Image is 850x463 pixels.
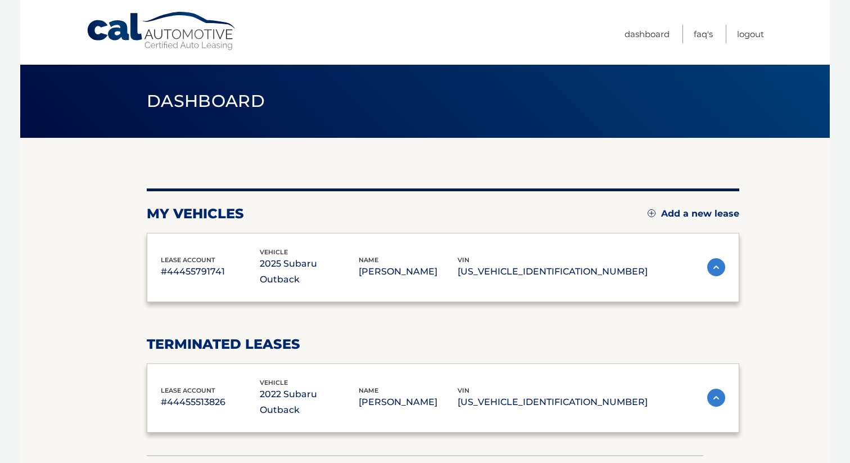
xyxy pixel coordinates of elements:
[707,258,725,276] img: accordion-active.svg
[648,208,739,219] a: Add a new lease
[458,256,469,264] span: vin
[625,25,670,43] a: Dashboard
[161,394,260,410] p: #44455513826
[161,256,215,264] span: lease account
[161,386,215,394] span: lease account
[260,386,359,418] p: 2022 Subaru Outback
[707,389,725,407] img: accordion-active.svg
[359,386,378,394] span: name
[260,248,288,256] span: vehicle
[359,394,458,410] p: [PERSON_NAME]
[147,205,244,222] h2: my vehicles
[161,264,260,280] p: #44455791741
[458,264,648,280] p: [US_VEHICLE_IDENTIFICATION_NUMBER]
[147,336,739,353] h2: terminated leases
[86,11,238,51] a: Cal Automotive
[648,209,655,217] img: add.svg
[458,394,648,410] p: [US_VEHICLE_IDENTIFICATION_NUMBER]
[260,379,288,386] span: vehicle
[147,91,265,111] span: Dashboard
[260,256,359,287] p: 2025 Subaru Outback
[458,386,469,394] span: vin
[359,264,458,280] p: [PERSON_NAME]
[359,256,378,264] span: name
[694,25,713,43] a: FAQ's
[737,25,764,43] a: Logout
